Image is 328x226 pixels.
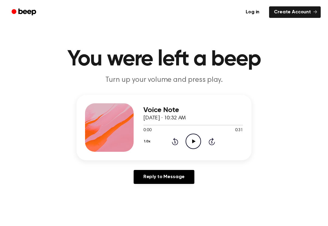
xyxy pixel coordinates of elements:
[9,48,319,70] h1: You were left a beep
[7,6,42,18] a: Beep
[240,5,265,19] a: Log in
[134,170,194,184] a: Reply to Message
[143,136,152,147] button: 1.0x
[235,127,243,134] span: 0:31
[143,115,186,121] span: [DATE] · 10:32 AM
[47,75,281,85] p: Turn up your volume and press play.
[143,106,243,114] h3: Voice Note
[143,127,151,134] span: 0:00
[269,6,321,18] a: Create Account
